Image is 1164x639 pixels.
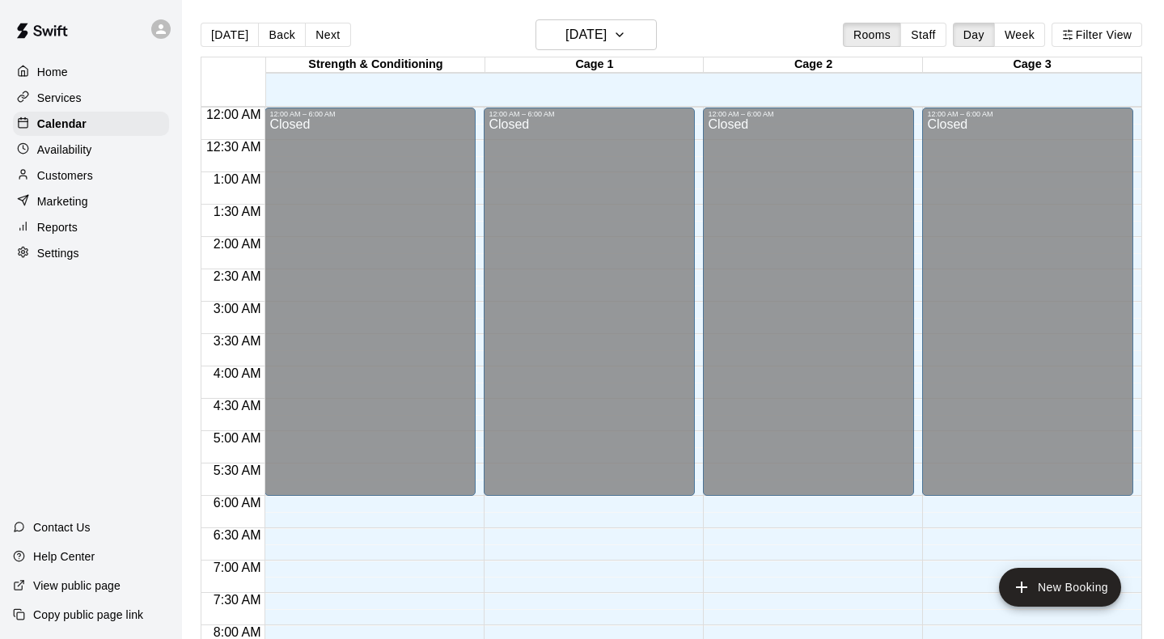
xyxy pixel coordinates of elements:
button: Next [305,23,350,47]
span: 12:30 AM [202,140,265,154]
div: Closed [708,118,909,501]
p: Services [37,90,82,106]
button: Week [994,23,1045,47]
a: Calendar [13,112,169,136]
p: Customers [37,167,93,184]
button: [DATE] [201,23,259,47]
span: 4:00 AM [210,366,265,380]
span: 3:00 AM [210,302,265,315]
a: Customers [13,163,169,188]
div: 12:00 AM – 6:00 AM: Closed [922,108,1133,496]
p: Availability [37,142,92,158]
button: Staff [900,23,946,47]
div: Strength & Conditioning [266,57,485,73]
div: 12:00 AM – 6:00 AM: Closed [484,108,695,496]
a: Reports [13,215,169,239]
a: Availability [13,138,169,162]
span: 12:00 AM [202,108,265,121]
span: 6:30 AM [210,528,265,542]
div: 12:00 AM – 6:00 AM [708,110,909,118]
div: 12:00 AM – 6:00 AM: Closed [703,108,914,496]
a: Settings [13,241,169,265]
p: Contact Us [33,519,91,535]
div: Cage 1 [485,57,705,73]
div: 12:00 AM – 6:00 AM: Closed [265,108,476,496]
div: Closed [269,118,471,501]
div: 12:00 AM – 6:00 AM [927,110,1128,118]
span: 6:00 AM [210,496,265,510]
button: Rooms [843,23,901,47]
span: 1:00 AM [210,172,265,186]
span: 5:30 AM [210,463,265,477]
p: Home [37,64,68,80]
p: Marketing [37,193,88,209]
span: 8:00 AM [210,625,265,639]
button: Day [953,23,995,47]
button: Back [258,23,306,47]
p: Calendar [37,116,87,132]
p: Settings [37,245,79,261]
button: add [999,568,1121,607]
button: Filter View [1052,23,1142,47]
p: Copy public page link [33,607,143,623]
a: Marketing [13,189,169,214]
span: 2:30 AM [210,269,265,283]
span: 1:30 AM [210,205,265,218]
div: Cage 3 [923,57,1142,73]
div: 12:00 AM – 6:00 AM [269,110,471,118]
span: 3:30 AM [210,334,265,348]
p: Reports [37,219,78,235]
span: 2:00 AM [210,237,265,251]
div: Closed [489,118,690,501]
div: Closed [927,118,1128,501]
a: Home [13,60,169,84]
p: View public page [33,578,121,594]
p: Help Center [33,548,95,565]
button: [DATE] [535,19,657,50]
h6: [DATE] [565,23,607,46]
div: 12:00 AM – 6:00 AM [489,110,690,118]
span: 7:00 AM [210,561,265,574]
a: Services [13,86,169,110]
div: Cage 2 [704,57,923,73]
span: 5:00 AM [210,431,265,445]
span: 4:30 AM [210,399,265,413]
span: 7:30 AM [210,593,265,607]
